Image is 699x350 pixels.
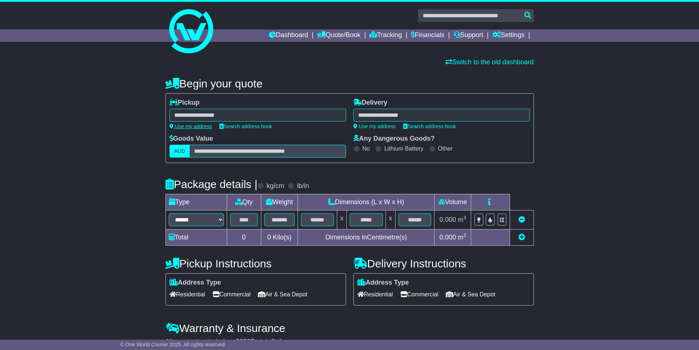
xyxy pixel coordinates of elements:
span: m [458,216,466,223]
label: No [363,145,370,152]
td: Dimensions (L x W x H) [298,194,434,210]
h4: Begin your quote [165,77,534,90]
a: Search address book [219,123,272,129]
span: 0.000 [440,234,456,241]
sup: 3 [463,215,466,220]
span: Air & Sea Depot [258,289,307,300]
h4: Package details | [165,178,258,190]
label: kg/cm [266,182,284,190]
a: Financials [411,29,444,42]
td: Volume [434,194,471,210]
label: Goods Value [170,135,213,143]
span: 0 [267,234,271,241]
td: Qty [227,194,261,210]
td: Type [165,194,227,210]
a: Search address book [403,123,456,129]
span: 250 [240,338,251,345]
a: Tracking [369,29,402,42]
span: Residential [170,289,205,300]
a: Use my address [353,123,396,129]
a: Remove this item [518,216,525,223]
h4: Pickup Instructions [165,257,346,270]
span: 0.000 [440,216,456,223]
span: Commercial [400,289,438,300]
label: AUD [170,145,190,158]
label: Any Dangerous Goods? [353,135,435,143]
label: Pickup [170,99,200,107]
a: Switch to the old dashboard [445,58,534,66]
td: Weight [261,194,298,210]
td: 0 [227,230,261,246]
label: lb/in [297,182,309,190]
label: Other [438,145,453,152]
td: x [337,210,347,230]
a: Support [454,29,483,42]
td: Total [165,230,227,246]
span: © One World Courier 2025. All rights reserved. [120,342,226,347]
td: x [386,210,395,230]
td: Kilo(s) [261,230,298,246]
span: Residential [357,289,393,300]
span: Air & Sea Depot [446,289,495,300]
span: Commercial [212,289,251,300]
span: m [458,234,466,241]
sup: 3 [463,232,466,238]
label: Delivery [353,99,387,107]
a: Quote/Book [317,29,360,42]
label: Lithium Battery [384,145,423,152]
label: Address Type [357,279,409,287]
a: Use my address [170,123,212,129]
div: All our quotes include a $ FreightSafe warranty. [165,338,534,346]
a: Dashboard [269,29,308,42]
td: Dimensions in Centimetre(s) [298,230,434,246]
a: Add new item [518,234,525,241]
h4: Warranty & Insurance [165,322,534,334]
h4: Delivery Instructions [353,257,534,270]
a: Settings [492,29,525,42]
label: Address Type [170,279,221,287]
